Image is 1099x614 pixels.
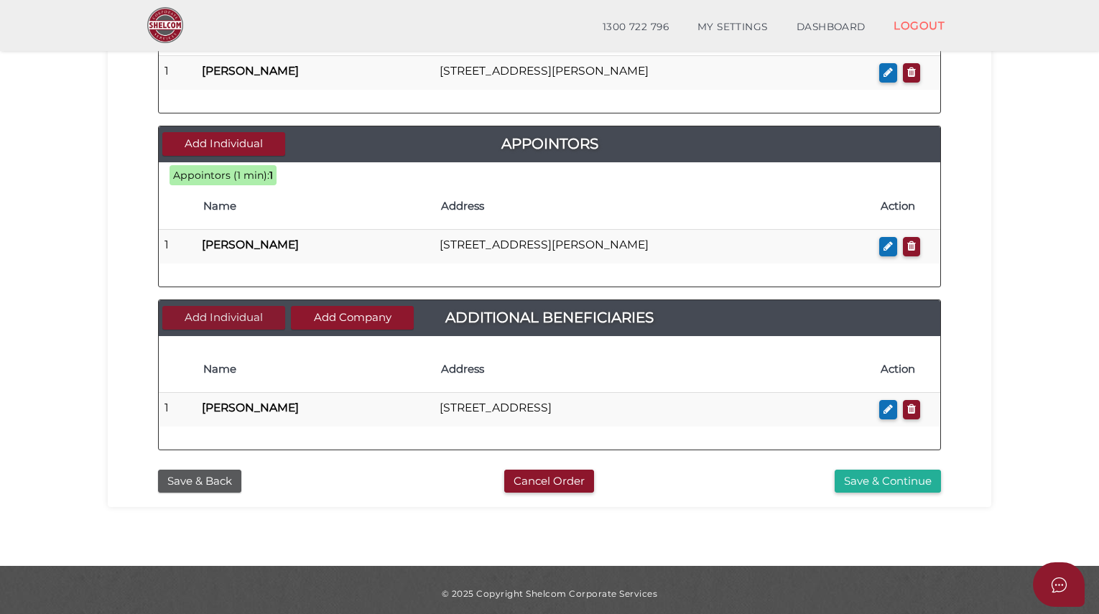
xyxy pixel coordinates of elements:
[159,393,196,427] td: 1
[441,363,866,376] h4: Address
[588,13,683,42] a: 1300 722 796
[269,169,273,182] b: 1
[162,306,285,330] button: Add Individual
[291,306,414,330] button: Add Company
[881,363,933,376] h4: Action
[835,470,941,493] button: Save & Continue
[1033,562,1085,607] button: Open asap
[173,169,269,182] span: Appointors (1 min):
[504,470,594,493] button: Cancel Order
[782,13,880,42] a: DASHBOARD
[203,200,427,213] h4: Name
[203,363,427,376] h4: Name
[202,64,299,78] b: [PERSON_NAME]
[434,393,873,427] td: [STREET_ADDRESS]
[162,132,285,156] button: Add Individual
[159,306,940,329] a: Additional Beneficiaries
[441,200,866,213] h4: Address
[159,132,940,155] a: Appointors
[202,401,299,414] b: [PERSON_NAME]
[159,230,196,264] td: 1
[202,238,299,251] b: [PERSON_NAME]
[434,56,873,90] td: [STREET_ADDRESS][PERSON_NAME]
[434,230,873,264] td: [STREET_ADDRESS][PERSON_NAME]
[683,13,782,42] a: MY SETTINGS
[159,56,196,90] td: 1
[881,200,933,213] h4: Action
[879,11,959,40] a: LOGOUT
[119,587,980,600] div: © 2025 Copyright Shelcom Corporate Services
[158,470,241,493] button: Save & Back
